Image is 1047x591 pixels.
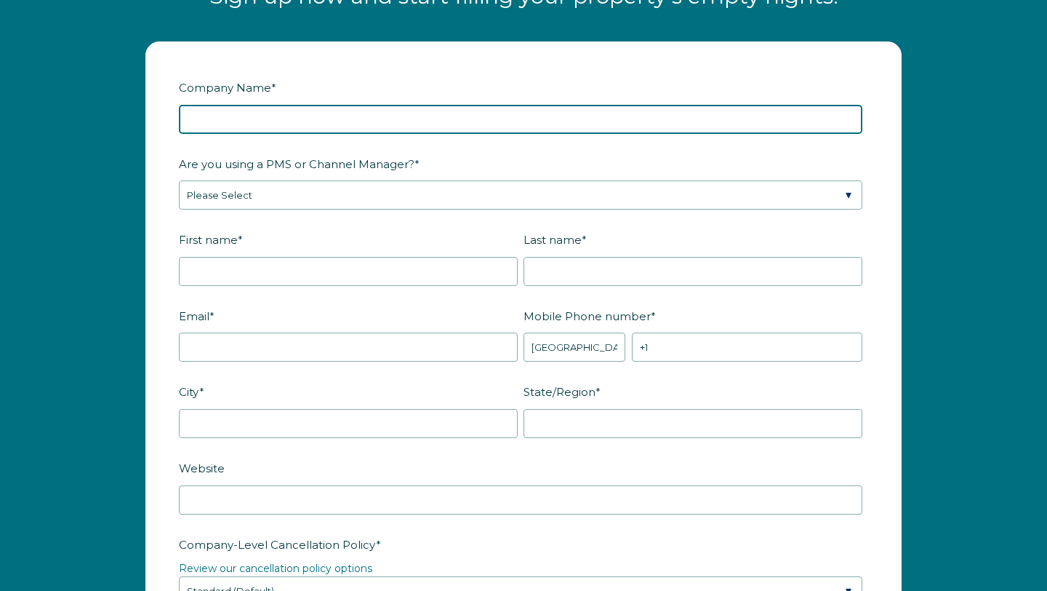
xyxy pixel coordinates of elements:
span: Are you using a PMS or Channel Manager? [179,153,414,175]
span: State/Region [523,381,595,403]
a: Review our cancellation policy options [179,562,372,575]
span: Email [179,305,209,328]
span: First name [179,229,238,251]
span: Website [179,457,225,480]
span: Last name [523,229,582,251]
span: Mobile Phone number [523,305,651,328]
span: City [179,381,199,403]
span: Company-Level Cancellation Policy [179,534,376,556]
span: Company Name [179,76,271,99]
